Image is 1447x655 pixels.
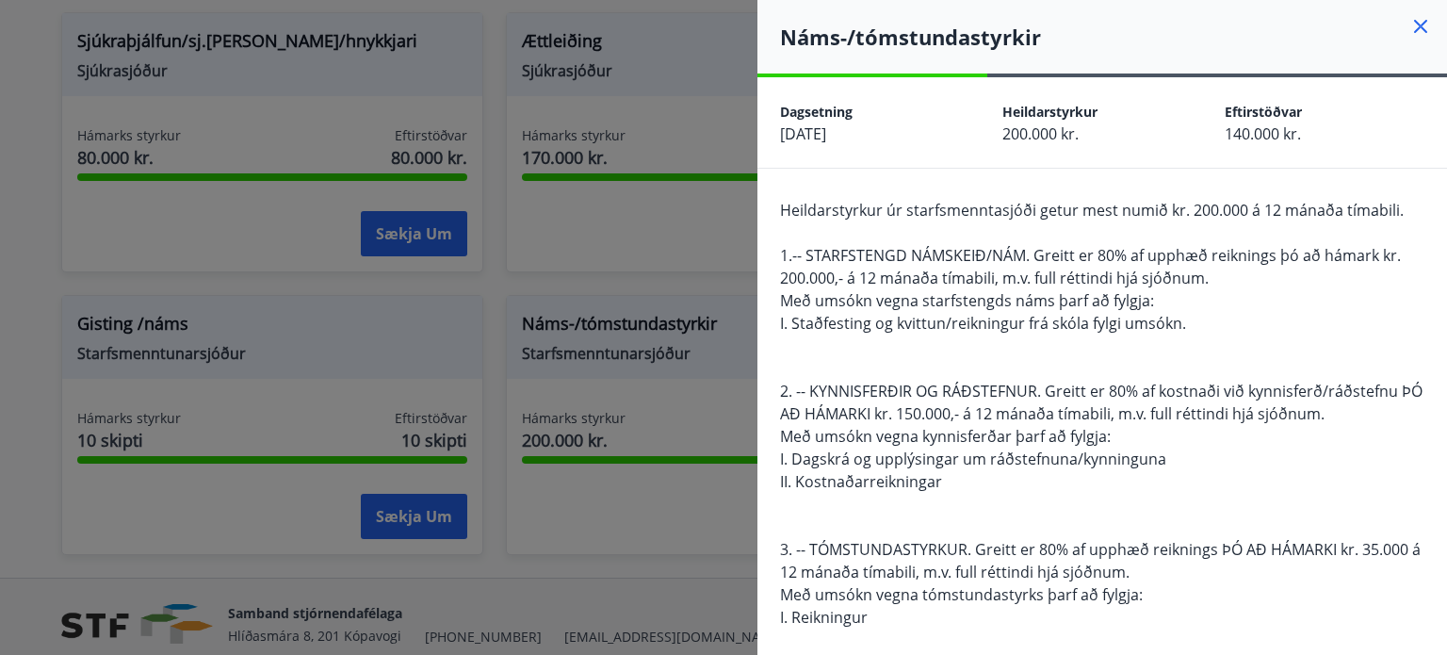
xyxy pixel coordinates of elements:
[780,123,826,144] span: [DATE]
[780,584,1143,605] span: Með umsókn vegna tómstundastyrks þarf að fylgja:
[780,103,853,121] span: Dagsetning
[780,471,942,492] span: II. Kostnaðarreikningar
[780,200,1404,221] span: Heildarstyrkur úr starfsmenntasjóði getur mest numið kr. 200.000 á 12 mánaða tímabili.
[780,313,1186,334] span: I. Staðfesting og kvittun/reikningur frá skóla fylgi umsókn.
[1225,123,1301,144] span: 140.000 kr.
[1225,103,1302,121] span: Eftirstöðvar
[780,449,1166,469] span: I. Dagskrá og upplýsingar um ráðstefnuna/kynninguna
[780,426,1111,447] span: Með umsókn vegna kynnisferðar þarf að fylgja:
[780,245,1401,288] span: 1.-- STARFSTENGD NÁMSKEIÐ/NÁM. Greitt er 80% af upphæð reiknings þó að hámark kr. 200.000,- á 12 ...
[780,23,1447,51] h4: Náms-/tómstundastyrkir
[780,290,1154,311] span: Með umsókn vegna starfstengds náms þarf að fylgja:
[780,539,1421,582] span: 3. -- TÓMSTUNDASTYRKUR. Greitt er 80% af upphæð reiknings ÞÓ AÐ HÁMARKI kr. 35.000 á 12 mánaða tí...
[780,381,1423,424] span: 2. -- KYNNISFERÐIR OG RÁÐSTEFNUR. Greitt er 80% af kostnaði við kynnisferð/ráðstefnu ÞÓ AÐ HÁMARK...
[780,607,868,628] span: I. Reikningur
[1002,103,1097,121] span: Heildarstyrkur
[1002,123,1079,144] span: 200.000 kr.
